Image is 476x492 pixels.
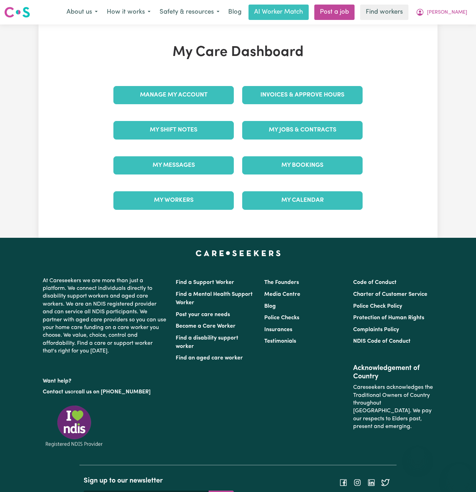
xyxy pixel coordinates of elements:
a: My Jobs & Contracts [242,121,363,139]
a: Find a Mental Health Support Worker [176,292,253,306]
a: Blog [264,304,276,309]
a: Protection of Human Rights [353,315,424,321]
iframe: Button to launch messaging window [448,464,470,486]
a: Careseekers home page [196,250,281,256]
a: Follow Careseekers on LinkedIn [367,480,376,485]
img: Registered NDIS provider [43,404,106,448]
a: My Messages [113,156,234,174]
a: Charter of Customer Service [353,292,427,297]
a: Blog [224,5,246,20]
a: NDIS Code of Conduct [353,338,411,344]
img: Careseekers logo [4,6,30,19]
iframe: Close message [411,447,425,461]
span: [PERSON_NAME] [427,9,467,16]
a: Code of Conduct [353,280,397,285]
a: My Bookings [242,156,363,174]
a: Insurances [264,327,292,333]
h2: Sign up to our newsletter [84,477,234,485]
button: How it works [102,5,155,20]
a: My Workers [113,191,234,209]
a: Become a Care Worker [176,323,236,329]
a: AI Worker Match [248,5,309,20]
a: Media Centre [264,292,300,297]
h1: My Care Dashboard [109,44,367,61]
a: Contact us [43,389,70,395]
a: Find an aged care worker [176,355,243,361]
a: Police Check Policy [353,304,402,309]
a: Testimonials [264,338,296,344]
a: My Shift Notes [113,121,234,139]
a: Post your care needs [176,312,230,318]
p: Careseekers acknowledges the Traditional Owners of Country throughout [GEOGRAPHIC_DATA]. We pay o... [353,381,433,433]
a: The Founders [264,280,299,285]
a: call us on [PHONE_NUMBER] [76,389,150,395]
a: Follow Careseekers on Instagram [353,480,362,485]
a: Careseekers logo [4,4,30,20]
a: Find workers [360,5,408,20]
p: Want help? [43,375,167,385]
p: At Careseekers we are more than just a platform. We connect individuals directly to disability su... [43,274,167,358]
h2: Acknowledgement of Country [353,364,433,381]
a: Follow Careseekers on Twitter [381,480,390,485]
a: Manage My Account [113,86,234,104]
button: About us [62,5,102,20]
a: My Calendar [242,191,363,209]
a: Find a Support Worker [176,280,234,285]
button: Safety & resources [155,5,224,20]
a: Police Checks [264,315,299,321]
a: Follow Careseekers on Facebook [339,480,348,485]
a: Complaints Policy [353,327,399,333]
a: Find a disability support worker [176,335,238,349]
a: Invoices & Approve Hours [242,86,363,104]
p: or [43,385,167,399]
a: Post a job [314,5,355,20]
button: My Account [411,5,472,20]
